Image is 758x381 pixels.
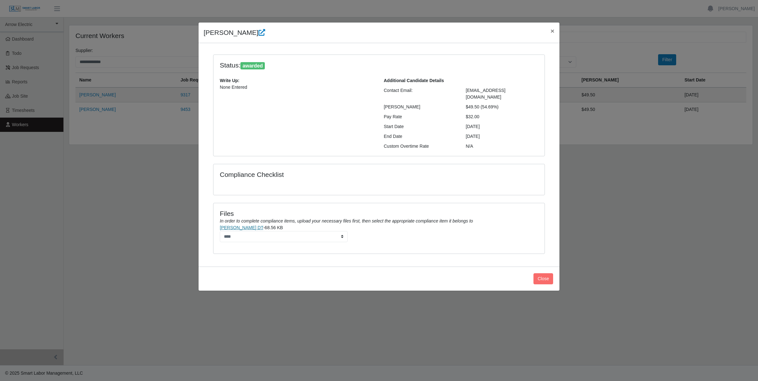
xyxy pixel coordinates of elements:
div: Contact Email: [379,87,461,100]
p: None Entered [220,84,374,91]
a: [PERSON_NAME] DT [220,225,263,230]
span: 68.56 KB [265,225,283,230]
div: End Date [379,133,461,140]
div: $32.00 [461,113,543,120]
span: [EMAIL_ADDRESS][DOMAIN_NAME] [466,88,506,100]
h4: Compliance Checklist [220,171,429,178]
div: $49.50 (54.69%) [461,104,543,110]
b: Write Up: [220,78,239,83]
button: Close [546,23,559,39]
div: Start Date [379,123,461,130]
h4: Files [220,210,538,217]
span: × [551,27,554,35]
button: Close [533,273,553,284]
h4: Status: [220,61,456,70]
h4: [PERSON_NAME] [204,28,265,38]
div: Pay Rate [379,113,461,120]
li: - [220,224,538,242]
span: awarded [240,62,265,70]
b: Additional Candidate Details [384,78,444,83]
div: [DATE] [461,123,543,130]
span: [DATE] [466,134,480,139]
div: [PERSON_NAME] [379,104,461,110]
div: Custom Overtime Rate [379,143,461,150]
i: In order to complete compliance items, upload your necessary files first, then select the appropr... [220,218,473,223]
span: N/A [466,144,473,149]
